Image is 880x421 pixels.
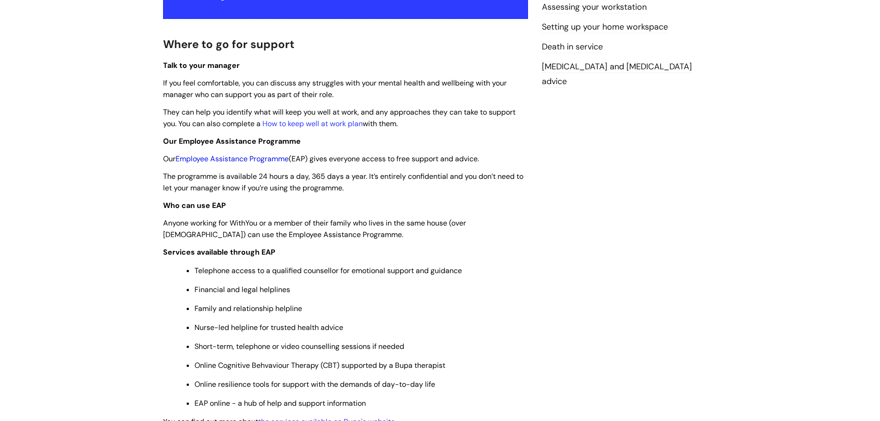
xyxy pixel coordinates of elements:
a: Assessing your workstation [542,1,647,13]
span: Telephone access to a qualified counsellor for emotional support and guidance [194,266,462,275]
span: If you feel comfortable, you can discuss any struggles with your mental health and wellbeing with... [163,78,507,99]
span: Online Cognitive Behvaviour Therapy (CBT) supported by a Bupa therapist [194,360,445,370]
span: Online resilience tools for support with the demands of day-to-day life [194,379,435,389]
span: Anyone working for WithYou or a member of their family who lives in the same house (over [DEMOGRA... [163,218,466,239]
span: Our (EAP) gives everyone access to free support and advice. [163,154,479,164]
a: Setting up your home workspace [542,21,668,33]
span: Talk to your manager [163,61,240,70]
strong: Who can use EAP [163,201,226,210]
span: Our Employee Assistance Programme [163,136,301,146]
a: Death in service [542,41,603,53]
a: Employee Assistance Programme [176,154,289,164]
span: Short-term, telephone or video counselling sessions if needed [194,342,404,351]
span: Family and relationship helpline [194,304,302,313]
span: Nurse-led helpline for trusted health advice [194,323,343,332]
span: with them. [363,119,398,128]
a: How to keep well at work plan [262,119,363,128]
span: They can help you identify what will keep you well at work, and any approaches they can take to s... [163,107,516,128]
span: EAP online - a hub of help and support information [194,398,366,408]
span: The programme is available 24 hours a day, 365 days a year. It’s entirely confidential and you do... [163,171,523,193]
span: Financial and legal helplines [194,285,290,294]
span: Where to go for support [163,37,294,51]
a: [MEDICAL_DATA] and [MEDICAL_DATA] advice [542,61,692,88]
strong: Services available through EAP [163,247,275,257]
